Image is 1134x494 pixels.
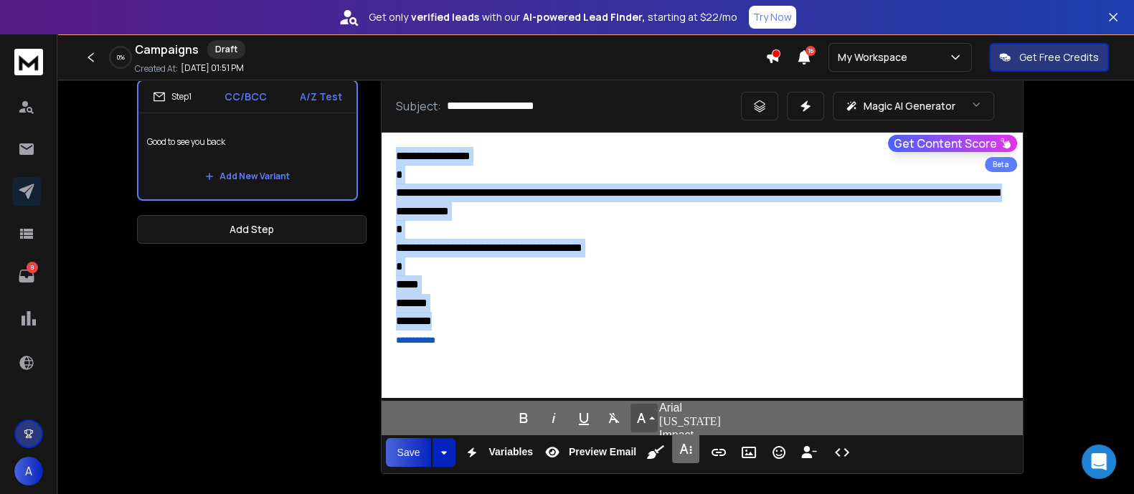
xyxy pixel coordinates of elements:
button: Add Step [137,215,367,244]
div: Open Intercom Messenger [1082,445,1116,479]
p: My Workspace [838,50,913,65]
button: Add New Variant [194,162,301,191]
button: Try Now [749,6,796,29]
strong: verified leads [411,10,479,24]
button: Get Free Credits [989,43,1109,72]
a: 8 [12,262,41,290]
button: Get Content Score [888,135,1017,152]
a: Georgia [659,415,721,427]
p: Get only with our starting at $22/mo [369,10,737,24]
button: Code View [828,438,856,467]
p: Magic AI Generator [864,99,955,113]
p: Try Now [753,10,792,24]
div: Draft [207,40,245,59]
button: Magic AI Generator [833,92,994,120]
button: Save [386,438,432,467]
p: Get Free Credits [1019,50,1099,65]
span: Variables [486,446,536,458]
div: Step 1 [153,90,192,103]
button: Preview Email [539,438,639,467]
a: Arial [659,402,682,414]
p: CC/BCC [225,90,267,104]
strong: AI-powered Lead Finder, [523,10,645,24]
span: Preview Email [566,446,639,458]
div: Beta [985,157,1017,172]
p: Good to see you back [147,122,348,162]
button: Variables [458,438,536,467]
p: 8 [27,262,38,273]
li: Step1CC/BCCA/Z TestGood to see you backAdd New Variant [137,80,358,201]
h1: Campaigns [135,41,199,58]
img: logo [14,49,43,75]
p: Subject: [396,98,441,115]
button: A [14,457,43,485]
p: A/Z Test [300,90,342,104]
span: 16 [805,46,816,56]
button: Insert Unsubscribe Link [795,438,823,467]
p: Created At: [135,63,178,75]
a: Impact [659,429,694,441]
p: [DATE] 01:51 PM [181,62,244,74]
p: 0 % [117,53,125,62]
